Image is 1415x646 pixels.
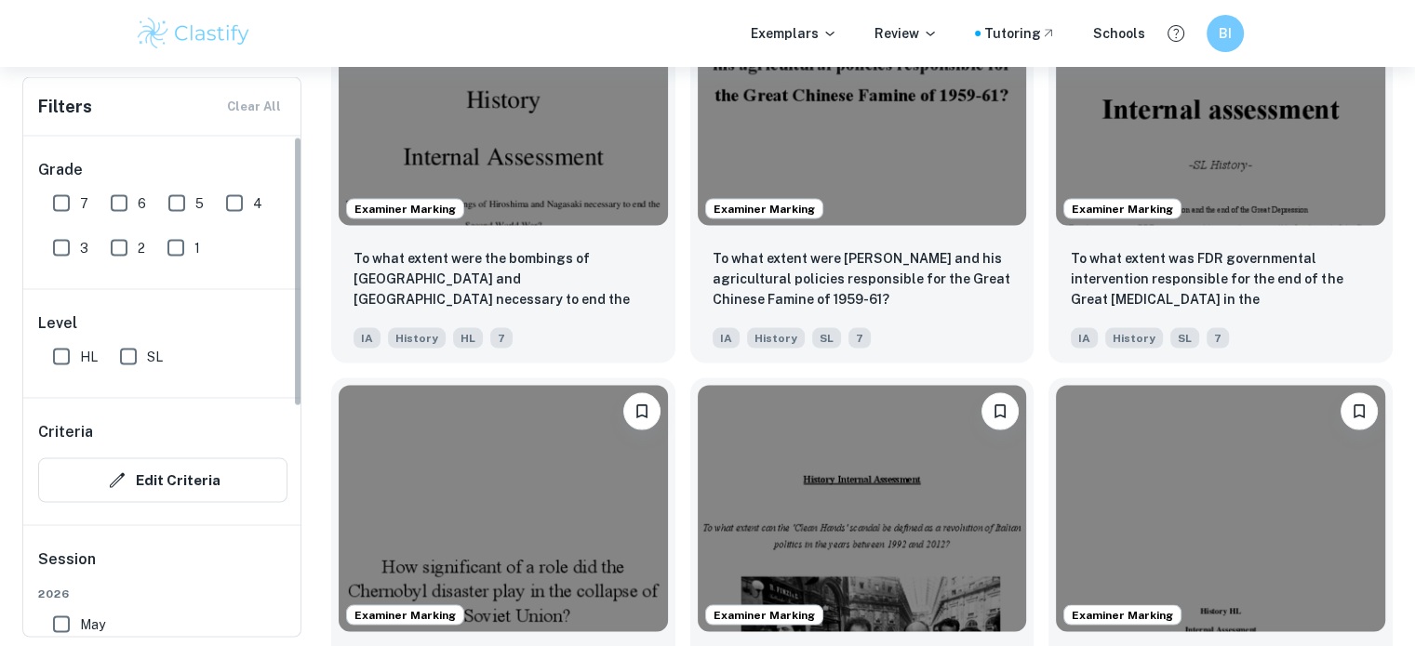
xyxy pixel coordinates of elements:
[135,15,253,52] img: Clastify logo
[38,547,287,585] h6: Session
[848,327,871,348] span: 7
[490,327,513,348] span: 7
[1207,327,1229,348] span: 7
[1214,23,1235,44] h6: BI
[138,192,146,213] span: 6
[347,200,463,217] span: Examiner Marking
[347,606,463,623] span: Examiner Marking
[388,327,446,348] span: History
[747,327,805,348] span: History
[1160,18,1192,49] button: Help and Feedback
[751,23,837,44] p: Exemplars
[1341,392,1378,429] button: Bookmark
[38,585,287,601] span: 2026
[706,200,822,217] span: Examiner Marking
[713,247,1012,309] p: To what extent were Mao Zedong and his agricultural policies responsible for the Great Chinese Fa...
[1064,606,1181,623] span: Examiner Marking
[38,311,287,334] h6: Level
[706,606,822,623] span: Examiner Marking
[38,93,92,119] h6: Filters
[80,237,88,257] span: 3
[80,192,88,213] span: 7
[874,23,938,44] p: Review
[147,346,163,366] span: SL
[1064,200,1181,217] span: Examiner Marking
[453,327,483,348] span: HL
[38,457,287,502] button: Edit Criteria
[981,392,1019,429] button: Bookmark
[38,420,93,442] h6: Criteria
[80,346,98,366] span: HL
[80,613,105,634] span: May
[1093,23,1145,44] a: Schools
[195,192,204,213] span: 5
[38,158,287,180] h6: Grade
[623,392,661,429] button: Bookmark
[194,237,200,257] span: 1
[138,237,145,257] span: 2
[1071,327,1098,348] span: IA
[1170,327,1199,348] span: SL
[253,192,262,213] span: 4
[1207,15,1244,52] button: BI
[698,385,1027,631] img: History IA example thumbnail: To what extent can the 'Clean Hands' sca
[812,327,841,348] span: SL
[1056,385,1385,631] img: History IA example thumbnail: To what extent was martial law imposed i
[1105,327,1163,348] span: History
[984,23,1056,44] a: Tutoring
[354,247,653,310] p: To what extent were the bombings of Hiroshima and Nagasaki necessary to end the Second World War
[1071,247,1370,310] p: To what extent was FDR governmental intervention responsible for the end of the Great Depression ...
[713,327,740,348] span: IA
[354,327,380,348] span: IA
[339,385,668,631] img: History IA example thumbnail: How significant of a role did the Cherno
